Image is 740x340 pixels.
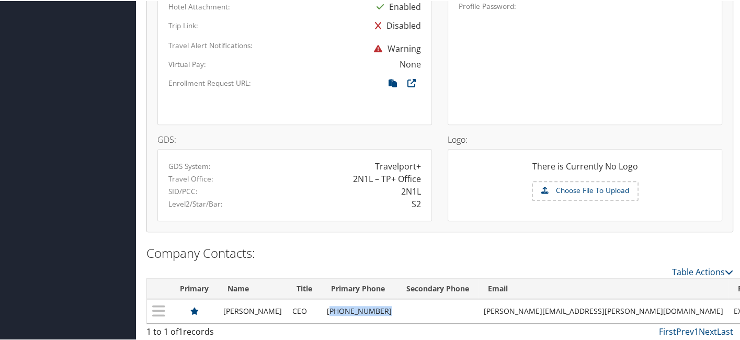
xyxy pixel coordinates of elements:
[397,278,479,298] th: Secondary Phone
[694,325,699,336] a: 1
[218,298,287,322] td: [PERSON_NAME]
[168,58,206,69] label: Virtual Pay:
[400,57,421,70] div: None
[717,325,733,336] a: Last
[287,298,322,322] td: CEO
[168,19,198,30] label: Trip Link:
[168,39,253,50] label: Travel Alert Notifications:
[412,197,421,209] div: S2
[168,173,213,183] label: Travel Office:
[676,325,694,336] a: Prev
[401,184,421,197] div: 2N1L
[672,265,733,277] a: Table Actions
[178,325,183,336] span: 1
[375,159,421,172] div: Travelport+
[168,77,251,87] label: Enrollment Request URL:
[322,278,397,298] th: Primary Phone
[459,159,711,180] div: There is Currently No Logo
[218,278,287,298] th: Name
[146,243,733,261] h2: Company Contacts:
[659,325,676,336] a: First
[370,15,421,34] div: Disabled
[479,278,728,298] th: Email
[322,298,397,322] td: [PHONE_NUMBER]
[157,134,432,143] h4: GDS:
[170,278,218,298] th: Primary
[533,181,637,199] label: Choose File To Upload
[168,1,230,11] label: Hotel Attachment:
[369,42,421,53] span: Warning
[699,325,717,336] a: Next
[353,172,421,184] div: 2N1L – TP+ Office
[168,198,223,208] label: Level2/Star/Bar:
[287,278,322,298] th: Title
[479,298,728,322] td: [PERSON_NAME][EMAIL_ADDRESS][PERSON_NAME][DOMAIN_NAME]
[168,160,211,171] label: GDS System:
[168,185,198,196] label: SID/PCC:
[448,134,722,143] h4: Logo:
